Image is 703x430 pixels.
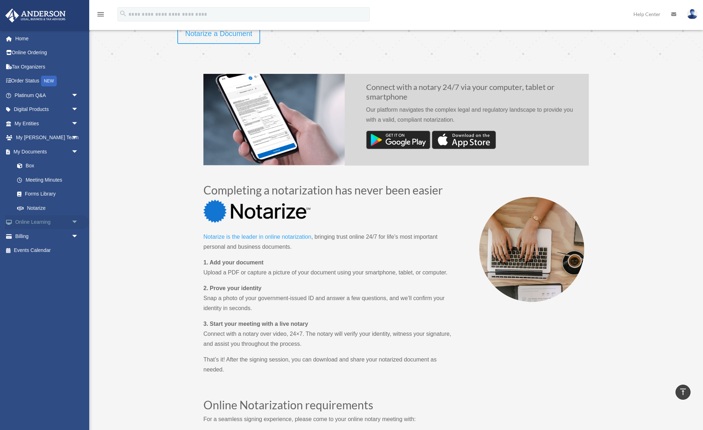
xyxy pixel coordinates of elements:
[5,46,89,60] a: Online Ordering
[71,131,86,145] span: arrow_drop_down
[177,25,260,44] a: Notarize a Document
[203,74,345,166] img: Notarize Doc-1
[366,82,578,105] h2: Connect with a notary 24/7 via your computer, tablet or smartphone
[203,414,589,430] p: For a seamless signing experience, please come to your online notary meeting with:
[679,388,687,396] i: vertical_align_top
[10,173,89,187] a: Meeting Minutes
[203,232,453,258] p: , bringing trust online 24/7 for life’s most important personal and business documents.
[71,145,86,159] span: arrow_drop_down
[203,258,453,283] p: Upload a PDF or capture a picture of your document using your smartphone, tablet, or computer.
[71,116,86,131] span: arrow_drop_down
[96,10,105,19] i: menu
[203,259,263,265] strong: 1. Add your document
[203,285,262,291] strong: 2. Prove your identity
[5,229,89,243] a: Billingarrow_drop_down
[71,102,86,117] span: arrow_drop_down
[366,105,578,131] p: Our platform navigates the complex legal and regulatory landscape to provide you with a valid, co...
[203,319,453,355] p: Connect with a notary over video, 24×7. The notary will verify your identity, witness your signat...
[5,131,89,145] a: My [PERSON_NAME] Teamarrow_drop_down
[10,201,86,215] a: Notarize
[5,116,89,131] a: My Entitiesarrow_drop_down
[676,385,691,400] a: vertical_align_top
[479,197,584,302] img: Why-notarize
[203,355,453,375] p: That’s it! After the signing session, you can download and share your notarized document as needed.
[96,12,105,19] a: menu
[71,229,86,244] span: arrow_drop_down
[5,31,89,46] a: Home
[203,321,308,327] strong: 3. Start your meeting with a live notary
[5,215,89,229] a: Online Learningarrow_drop_down
[3,9,68,22] img: Anderson Advisors Platinum Portal
[203,399,589,414] h2: Online Notarization requirements
[203,184,453,199] h2: Completing a notarization has never been easier
[5,60,89,74] a: Tax Organizers
[5,102,89,117] a: Digital Productsarrow_drop_down
[203,234,311,243] a: Notarize is the leader in online notarization
[71,88,86,103] span: arrow_drop_down
[119,10,127,17] i: search
[5,145,89,159] a: My Documentsarrow_drop_down
[71,215,86,230] span: arrow_drop_down
[10,187,89,201] a: Forms Library
[687,9,698,19] img: User Pic
[5,243,89,258] a: Events Calendar
[10,159,89,173] a: Box
[203,283,453,319] p: Snap a photo of your government-issued ID and answer a few questions, and we’ll confirm your iden...
[5,74,89,88] a: Order StatusNEW
[5,88,89,102] a: Platinum Q&Aarrow_drop_down
[41,76,57,86] div: NEW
